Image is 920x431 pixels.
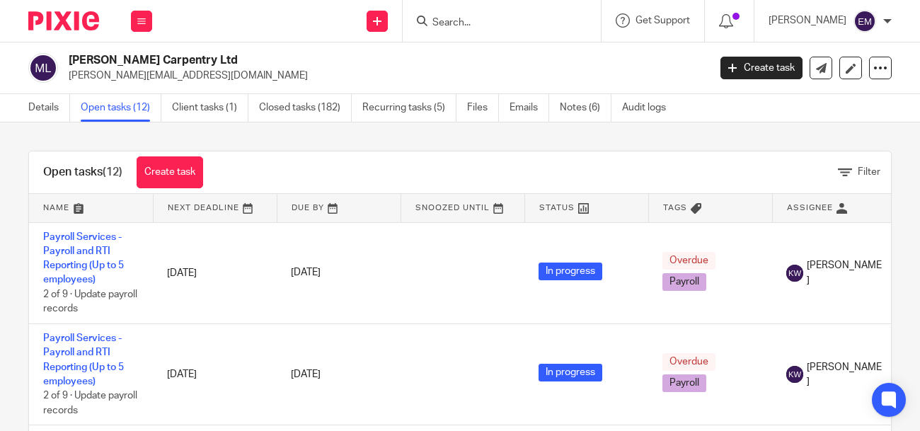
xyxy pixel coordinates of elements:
span: [PERSON_NAME] [807,258,882,287]
span: (12) [103,166,122,178]
span: Payroll [662,273,706,291]
span: [DATE] [291,268,321,278]
h1: Open tasks [43,165,122,180]
span: Overdue [662,252,715,270]
img: svg%3E [853,10,876,33]
img: svg%3E [28,53,58,83]
img: Pixie [28,11,99,30]
span: Payroll [662,374,706,392]
span: [PERSON_NAME] [807,360,882,389]
td: [DATE] [153,222,277,323]
span: 2 of 9 · Update payroll records [43,391,137,415]
span: Tags [663,204,687,212]
input: Search [431,17,558,30]
span: Overdue [662,353,715,371]
a: Recurring tasks (5) [362,94,456,122]
span: In progress [539,364,602,381]
a: Details [28,94,70,122]
a: Emails [510,94,549,122]
a: Audit logs [622,94,677,122]
a: Client tasks (1) [172,94,248,122]
span: In progress [539,263,602,280]
a: Payroll Services - Payroll and RTI Reporting (Up to 5 employees) [43,232,124,285]
a: Closed tasks (182) [259,94,352,122]
span: Snoozed Until [415,204,490,212]
a: Create task [137,156,203,188]
img: svg%3E [786,366,803,383]
a: Files [467,94,499,122]
a: Open tasks (12) [81,94,161,122]
img: svg%3E [786,265,803,282]
span: 2 of 9 · Update payroll records [43,289,137,314]
a: Payroll Services - Payroll and RTI Reporting (Up to 5 employees) [43,333,124,386]
span: [DATE] [291,369,321,379]
span: Get Support [636,16,690,25]
h2: [PERSON_NAME] Carpentry Ltd [69,53,573,68]
a: Create task [720,57,803,79]
p: [PERSON_NAME][EMAIL_ADDRESS][DOMAIN_NAME] [69,69,699,83]
p: [PERSON_NAME] [769,13,846,28]
span: Filter [858,167,880,177]
a: Notes (6) [560,94,611,122]
span: Status [539,204,575,212]
td: [DATE] [153,323,277,425]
